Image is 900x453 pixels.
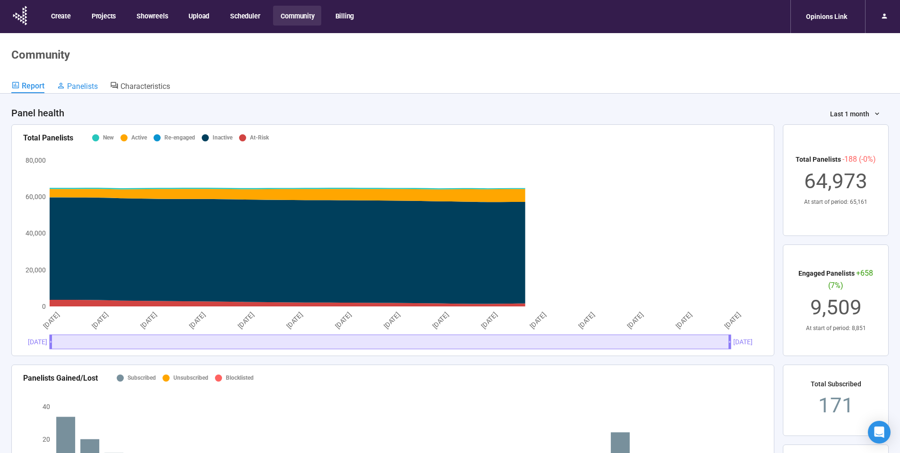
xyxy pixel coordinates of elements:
[129,6,174,26] button: Showreels
[868,421,891,444] div: Open Intercom Messenger
[11,106,64,120] h4: Panel health
[22,81,44,90] span: Report
[139,311,158,330] tspan: [DATE]
[796,165,876,198] div: 64,973
[26,266,46,273] tspan: 20,000
[811,379,861,389] div: Total Subscribed
[26,229,46,237] tspan: 40,000
[828,269,873,289] span: +658 (7%)
[23,132,73,144] div: Total Panelists
[273,6,321,26] button: Community
[128,374,156,383] div: Subscribed
[577,311,596,330] tspan: [DATE]
[188,311,206,330] tspan: [DATE]
[811,389,861,422] div: 171
[90,311,109,330] tspan: [DATE]
[626,311,644,330] tspan: [DATE]
[796,198,876,207] div: At start of period: 65,161
[842,155,876,164] span: -188 (-0%)
[43,6,77,26] button: Create
[250,133,269,142] div: At-Risk
[528,311,547,330] tspan: [DATE]
[798,270,855,277] span: Engaged Panelists
[42,303,46,310] tspan: 0
[120,82,170,91] span: Characteristics
[213,133,232,142] div: Inactive
[131,133,147,142] div: Active
[796,156,841,163] span: Total Panelists
[11,48,70,61] h1: Community
[11,81,44,93] a: Report
[674,311,693,330] tspan: [DATE]
[43,403,50,410] tspan: 40
[103,133,114,142] div: New
[236,311,255,330] tspan: [DATE]
[67,82,98,91] span: Panelists
[795,291,877,324] div: 9,509
[800,8,853,26] div: Opinions Link
[43,435,50,443] tspan: 20
[723,311,742,330] tspan: [DATE]
[84,6,122,26] button: Projects
[26,193,46,200] tspan: 60,000
[382,311,401,330] tspan: [DATE]
[57,81,98,93] a: Panelists
[173,374,208,383] div: Unsubscribed
[285,311,304,330] tspan: [DATE]
[42,311,60,330] tspan: [DATE]
[226,374,254,383] div: Blocklisted
[164,133,195,142] div: Re-engaged
[334,311,352,330] tspan: [DATE]
[181,6,216,26] button: Upload
[26,157,46,164] tspan: 80,000
[223,6,266,26] button: Scheduler
[823,106,889,122] button: Last 1 month
[23,372,98,384] div: Panelists Gained/Lost
[795,324,877,333] div: At start of period: 8,851
[431,311,450,330] tspan: [DATE]
[110,81,170,93] a: Characteristics
[328,6,361,26] button: Billing
[830,109,869,119] span: Last 1 month
[480,311,498,330] tspan: [DATE]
